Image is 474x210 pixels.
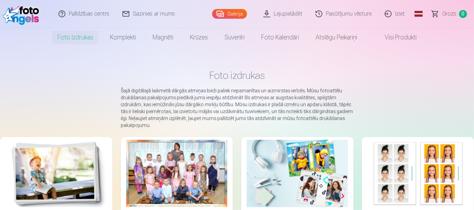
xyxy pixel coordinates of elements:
a: Atslēgu piekariņi [307,28,365,47]
img: /fa1 [3,3,43,25]
span: 0 [459,10,467,18]
img: Foto izdrukas dokumentiem [367,140,469,207]
h1: Foto izdrukas [6,69,468,82]
a: Suvenīri [216,28,253,47]
img: Augstas kvalitātes fotoattēlu izdrukas [6,140,107,207]
a: Komplekti [102,28,144,47]
span: Grozs [442,10,456,18]
a: Krūzes [182,28,216,47]
img: Foto kolāža no divām fotogrāfijām [247,140,348,207]
a: Galerija [212,9,247,19]
p: Šajā digitālajā laikmetā dārgās atmiņas bieži paliek nepamanītas un aizmirstas ierīcēs. Mūsu foto... [121,87,353,129]
a: Foto kalendāri [253,28,307,47]
a: Visi produkti [365,28,425,47]
a: Magnēti [144,28,182,47]
a: Foto izdrukas [49,28,102,47]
